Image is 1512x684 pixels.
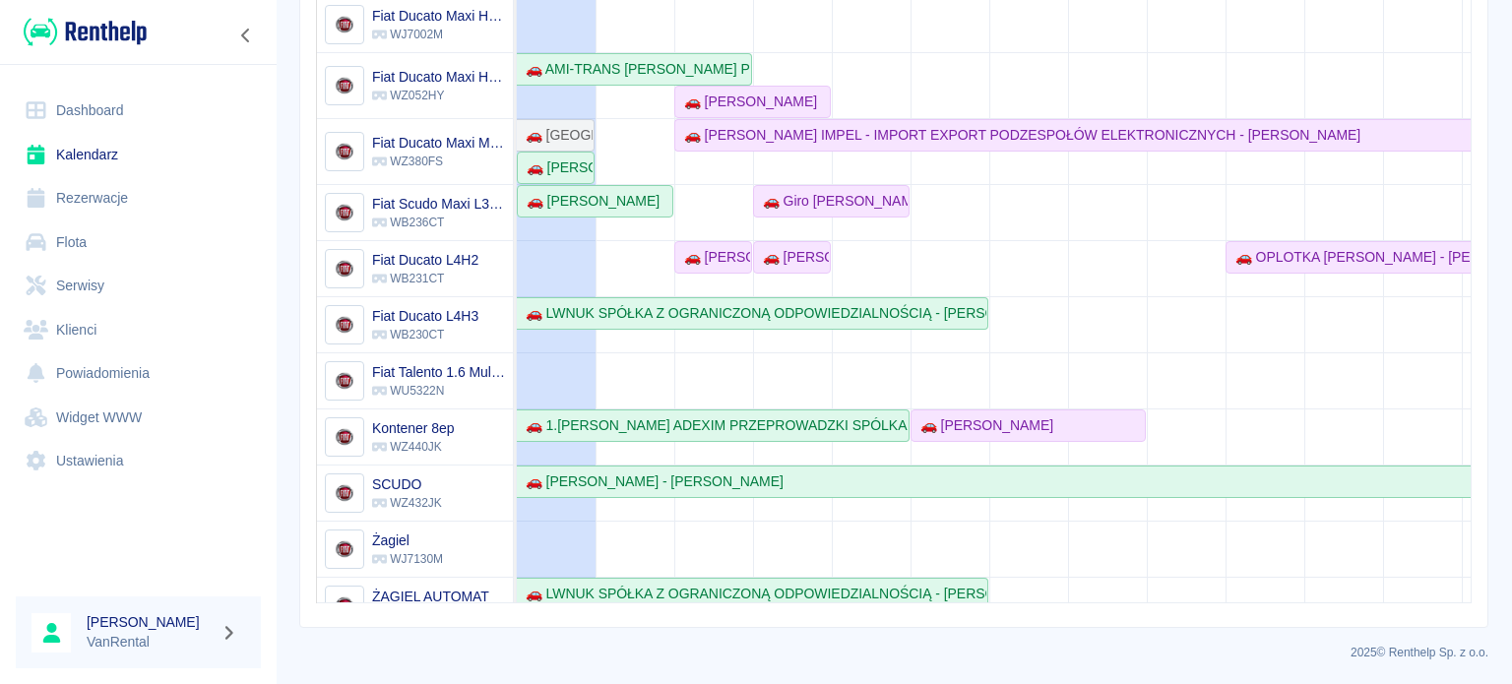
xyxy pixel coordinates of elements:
[755,247,829,268] div: 🚗 [PERSON_NAME]
[328,477,360,510] img: Image
[16,439,261,483] a: Ustawienia
[676,247,750,268] div: 🚗 [PERSON_NAME]
[372,438,454,456] p: WZ440JK
[299,644,1488,661] p: 2025 © Renthelp Sp. z o.o.
[676,92,817,112] div: 🚗 [PERSON_NAME]
[913,415,1053,436] div: 🚗 [PERSON_NAME]
[87,612,213,632] h6: [PERSON_NAME]
[16,396,261,440] a: Widget WWW
[372,153,505,170] p: WZ380FS
[16,133,261,177] a: Kalendarz
[328,197,360,229] img: Image
[24,16,147,48] img: Renthelp logo
[372,270,478,287] p: WB231CT
[372,362,505,382] h6: Fiat Talento 1.6 Multijet L2H1 Base
[16,351,261,396] a: Powiadomienia
[16,264,261,308] a: Serwisy
[16,308,261,352] a: Klienci
[328,70,360,102] img: Image
[328,9,360,41] img: Image
[372,67,505,87] h6: Fiat Ducato Maxi HD MJ L4H2
[518,59,750,80] div: 🚗 AMI-TRANS [PERSON_NAME] Profesjonalny Transport W Temperaturze Kontrolowanej - [PERSON_NAME]
[372,6,505,26] h6: Fiat Ducato Maxi HD MJ L4H2
[755,191,908,212] div: 🚗 Giro [PERSON_NAME] - [PERSON_NAME]
[518,125,593,146] div: 🚗 [GEOGRAPHIC_DATA] S.C. [PERSON_NAME], [PERSON_NAME] - [PERSON_NAME]
[372,306,478,326] h6: Fiat Ducato L4H3
[372,550,443,568] p: WJ7130M
[328,533,360,566] img: Image
[328,309,360,342] img: Image
[372,214,505,231] p: WB236CT
[231,23,261,48] button: Zwiń nawigację
[372,250,478,270] h6: Fiat Ducato L4H2
[518,471,784,492] div: 🚗 [PERSON_NAME] - [PERSON_NAME]
[519,191,660,212] div: 🚗 [PERSON_NAME]
[518,415,908,436] div: 🚗 1.[PERSON_NAME] ADEXIM PRZEPROWADZKI SPÓLKA CYWILNA, 2. ADEXIM PRZEPROWADZKI [PERSON_NAME] - [P...
[372,418,454,438] h6: Kontener 8ep
[372,530,443,550] h6: Żagiel
[372,26,505,43] p: WJ7002M
[372,194,505,214] h6: Fiat Scudo Maxi L3H1
[328,590,360,622] img: Image
[518,584,986,604] div: 🚗 LWNUK SPÓŁKA Z OGRANICZONĄ ODPOWIEDZIALNOŚCIĄ - [PERSON_NAME]
[372,382,505,400] p: WU5322N
[328,421,360,454] img: Image
[328,365,360,398] img: Image
[16,16,147,48] a: Renthelp logo
[16,89,261,133] a: Dashboard
[372,326,478,343] p: WB230CT
[372,587,489,606] h6: ŻAGIEL AUTOMAT
[16,220,261,265] a: Flota
[676,125,1360,146] div: 🚗 [PERSON_NAME] IMPEL - IMPORT EXPORT PODZESPOŁÓW ELEKTRONICZNYCH - [PERSON_NAME]
[518,303,986,324] div: 🚗 LWNUK SPÓŁKA Z OGRANICZONĄ ODPOWIEDZIALNOŚCIĄ - [PERSON_NAME]
[372,494,442,512] p: WZ432JK
[372,87,505,104] p: WZ052HY
[372,133,505,153] h6: Fiat Ducato Maxi MJ L4H2
[372,474,442,494] h6: SCUDO
[328,253,360,285] img: Image
[87,632,213,653] p: VanRental
[328,136,360,168] img: Image
[16,176,261,220] a: Rezerwacje
[519,157,593,178] div: 🚗 [PERSON_NAME] - [PERSON_NAME]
